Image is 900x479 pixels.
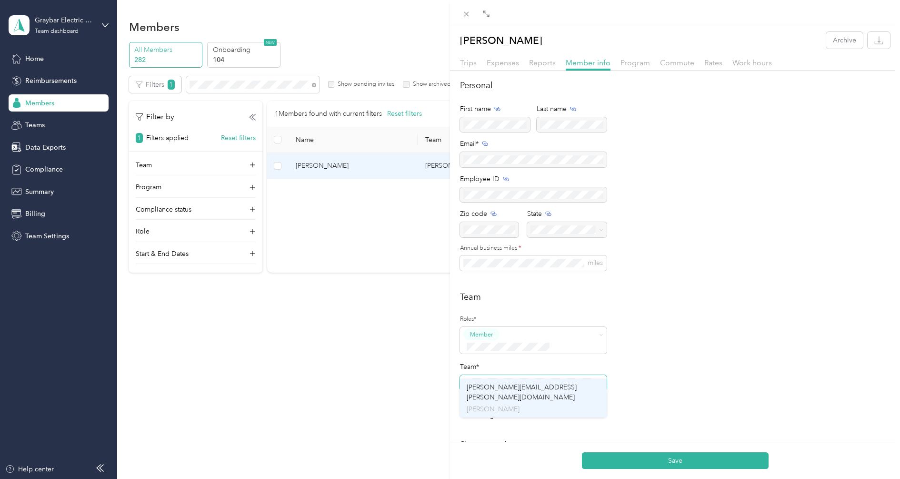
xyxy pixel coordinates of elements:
[460,32,542,49] p: [PERSON_NAME]
[467,383,577,401] span: [PERSON_NAME][EMAIL_ADDRESS][PERSON_NAME][DOMAIN_NAME]
[460,104,491,114] span: First name
[566,58,610,67] span: Member info
[660,58,694,67] span: Commute
[732,58,772,67] span: Work hours
[588,259,603,267] span: miles
[460,291,890,304] h2: Team
[460,209,487,219] span: Zip code
[460,244,607,253] label: Annual business miles
[460,139,479,149] span: Email*
[620,58,650,67] span: Program
[582,452,769,469] button: Save
[527,209,542,219] span: State
[487,58,519,67] span: Expenses
[460,315,607,324] label: Roles*
[460,79,890,92] h2: Personal
[460,438,890,451] h2: Short-term Leave
[704,58,722,67] span: Rates
[463,328,500,340] button: Member
[460,362,607,372] div: Team*
[467,404,600,414] p: [PERSON_NAME]
[460,58,477,67] span: Trips
[847,426,900,479] iframe: Everlance-gr Chat Button Frame
[470,330,493,339] span: Member
[826,32,863,49] button: Archive
[537,104,567,114] span: Last name
[460,412,499,419] span: Team Manager
[460,174,500,184] span: Employee ID
[529,58,556,67] span: Reports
